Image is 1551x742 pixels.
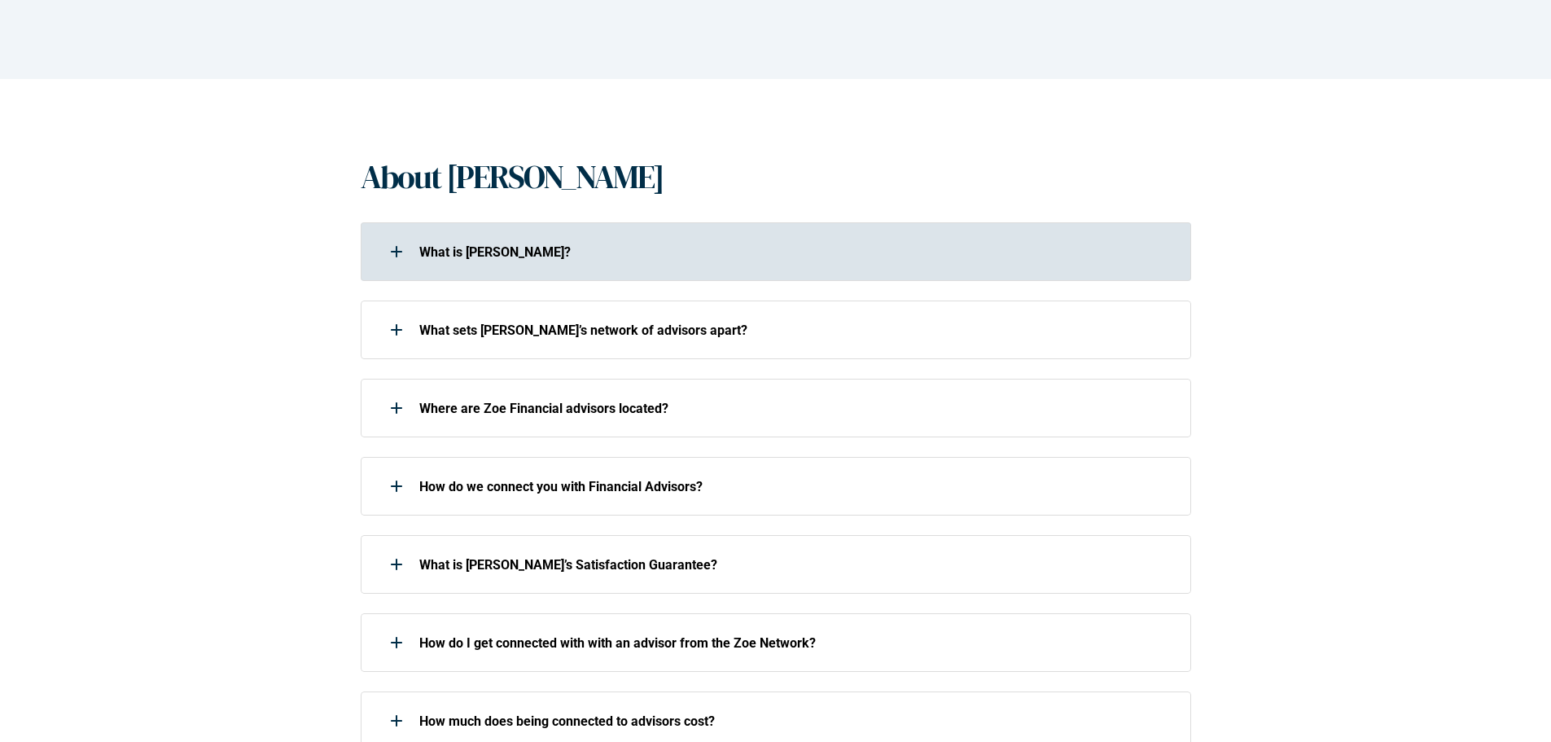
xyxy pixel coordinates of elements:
[419,479,1170,494] p: How do we connect you with Financial Advisors?
[419,713,1170,729] p: How much does being connected to advisors cost?
[419,323,1170,338] p: What sets [PERSON_NAME]’s network of advisors apart?
[419,557,1170,573] p: What is [PERSON_NAME]’s Satisfaction Guarantee?
[419,244,1170,260] p: What is [PERSON_NAME]?
[419,635,1170,651] p: How do I get connected with with an advisor from the Zoe Network?
[361,157,664,196] h1: About [PERSON_NAME]
[419,401,1170,416] p: Where are Zoe Financial advisors located?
